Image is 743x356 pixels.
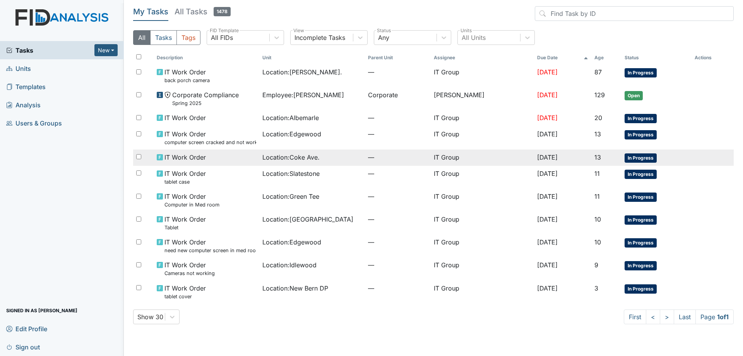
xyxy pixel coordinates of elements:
[431,257,534,280] td: IT Group
[660,310,674,324] a: >
[172,100,239,107] small: Spring 2025
[431,64,534,87] td: IT Group
[625,170,657,179] span: In Progress
[164,169,206,186] span: IT Work Order tablet case
[137,312,163,322] div: Show 30
[262,260,317,270] span: Location : Idlewood
[625,114,657,123] span: In Progress
[262,237,321,247] span: Location : Edgewood
[6,99,41,111] span: Analysis
[154,51,259,64] th: Toggle SortBy
[537,153,558,161] span: [DATE]
[594,261,598,269] span: 9
[625,193,657,202] span: In Progress
[594,215,601,223] span: 10
[594,170,600,177] span: 11
[262,284,328,293] span: Location : New Bern DP
[164,224,206,231] small: Tablet
[594,153,601,161] span: 13
[6,46,94,55] a: Tasks
[625,130,657,139] span: In Progress
[262,215,353,224] span: Location : [GEOGRAPHIC_DATA]
[368,67,427,77] span: —
[594,238,601,246] span: 10
[164,215,206,231] span: IT Work Order Tablet
[368,129,427,139] span: —
[164,293,206,300] small: tablet cover
[431,87,534,110] td: [PERSON_NAME]
[136,54,141,59] input: Toggle All Rows Selected
[431,212,534,234] td: IT Group
[262,192,319,201] span: Location : Green Tee
[431,126,534,149] td: IT Group
[695,310,734,324] span: Page
[368,113,427,122] span: —
[378,33,389,42] div: Any
[172,90,239,107] span: Corporate Compliance Spring 2025
[164,178,206,186] small: tablet case
[164,192,219,208] span: IT Work Order Computer in Med room
[625,215,657,225] span: In Progress
[164,153,206,162] span: IT Work Order
[214,7,231,16] span: 1478
[6,304,77,316] span: Signed in as [PERSON_NAME]
[262,67,342,77] span: Location : [PERSON_NAME].
[150,30,177,45] button: Tasks
[368,169,427,178] span: —
[537,238,558,246] span: [DATE]
[625,284,657,294] span: In Progress
[591,51,621,64] th: Toggle SortBy
[431,51,534,64] th: Assignee
[164,129,256,146] span: IT Work Order computer screen cracked and not working need new one
[537,284,558,292] span: [DATE]
[211,33,233,42] div: All FIDs
[368,284,427,293] span: —
[594,193,600,200] span: 11
[164,113,206,122] span: IT Work Order
[368,153,427,162] span: —
[625,68,657,77] span: In Progress
[262,153,320,162] span: Location : Coke Ave.
[368,237,427,247] span: —
[537,130,558,138] span: [DATE]
[431,166,534,189] td: IT Group
[164,260,215,277] span: IT Work Order Cameras not working
[6,323,47,335] span: Edit Profile
[537,114,558,122] span: [DATE]
[537,215,558,223] span: [DATE]
[624,310,646,324] a: First
[164,139,256,146] small: computer screen cracked and not working need new one
[368,260,427,270] span: —
[164,237,256,254] span: IT Work Order need new computer screen in med room broken dont work
[625,91,643,100] span: Open
[431,234,534,257] td: IT Group
[164,270,215,277] small: Cameras not working
[262,90,344,100] span: Employee : [PERSON_NAME]
[534,51,591,64] th: Toggle SortBy
[537,261,558,269] span: [DATE]
[176,30,200,45] button: Tags
[368,192,427,201] span: —
[6,341,40,353] span: Sign out
[537,193,558,200] span: [DATE]
[262,169,320,178] span: Location : Slatestone
[625,153,657,163] span: In Progress
[717,313,729,321] strong: 1 of 1
[535,6,734,21] input: Find Task by ID
[431,280,534,303] td: IT Group
[365,51,430,64] th: Toggle SortBy
[294,33,345,42] div: Incomplete Tasks
[537,170,558,177] span: [DATE]
[259,51,365,64] th: Toggle SortBy
[175,6,231,17] h5: All Tasks
[624,310,734,324] nav: task-pagination
[594,130,601,138] span: 13
[462,33,486,42] div: All Units
[133,6,168,17] h5: My Tasks
[164,284,206,300] span: IT Work Order tablet cover
[692,51,730,64] th: Actions
[594,91,605,99] span: 129
[621,51,691,64] th: Toggle SortBy
[594,68,602,76] span: 87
